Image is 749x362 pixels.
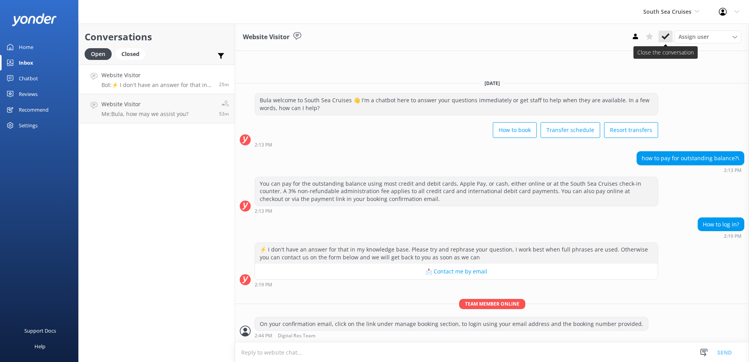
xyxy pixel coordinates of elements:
span: Aug 31 2025 01:51pm (UTC +12:00) Pacific/Auckland [219,110,229,117]
div: Aug 31 2025 02:19pm (UTC +12:00) Pacific/Auckland [255,282,658,287]
div: Aug 31 2025 02:13pm (UTC +12:00) Pacific/Auckland [637,167,744,173]
div: Aug 31 2025 02:13pm (UTC +12:00) Pacific/Auckland [255,208,658,214]
button: 📩 Contact me by email [255,264,658,279]
strong: 2:13 PM [255,209,272,214]
div: How to log in? [698,218,744,231]
div: ⚡ I don't have an answer for that in my knowledge base. Please try and rephrase your question, I ... [255,243,658,264]
div: On your confirmation email, click on the link under manage booking section, to login using your e... [255,317,648,331]
a: Website VisitorBot:⚡ I don't have an answer for that in my knowledge base. Please try and rephras... [79,65,235,94]
div: Support Docs [24,323,56,338]
strong: 2:19 PM [255,282,272,287]
h2: Conversations [85,29,229,44]
strong: 2:13 PM [724,168,742,173]
div: Settings [19,118,38,133]
img: yonder-white-logo.png [12,13,57,26]
strong: 2:19 PM [724,234,742,239]
h4: Website Visitor [101,71,213,80]
span: [DATE] [480,80,505,87]
button: Resort transfers [604,122,658,138]
span: Aug 31 2025 02:19pm (UTC +12:00) Pacific/Auckland [219,81,229,88]
h4: Website Visitor [101,100,188,109]
div: Chatbot [19,71,38,86]
div: Reviews [19,86,38,102]
h3: Website Visitor [243,32,289,42]
div: how to pay for outstanding balance?\ [637,152,744,165]
div: Inbox [19,55,33,71]
div: Help [34,338,45,354]
a: Closed [116,49,149,58]
div: You can pay for the outstanding balance using most credit and debit cards, Apple Pay, or cash, ei... [255,177,658,206]
div: Open [85,48,112,60]
div: Assign User [675,31,741,43]
span: Assign user [678,33,709,41]
strong: 2:44 PM [255,333,272,338]
div: Home [19,39,33,55]
a: Website VisitorMe:Bula, how may we assist you?53m [79,94,235,123]
div: Aug 31 2025 02:13pm (UTC +12:00) Pacific/Auckland [255,142,658,147]
span: Digital Res Team [278,333,315,338]
a: Open [85,49,116,58]
div: Closed [116,48,145,60]
button: Transfer schedule [541,122,600,138]
p: Me: Bula, how may we assist you? [101,110,188,118]
div: Aug 31 2025 02:19pm (UTC +12:00) Pacific/Auckland [698,233,744,239]
span: South Sea Cruises [643,8,691,15]
div: Recommend [19,102,49,118]
div: Bula welcome to South Sea Cruises 👋 I'm a chatbot here to answer your questions immediately or ge... [255,94,658,114]
span: Team member online [459,299,525,309]
p: Bot: ⚡ I don't have an answer for that in my knowledge base. Please try and rephrase your questio... [101,81,213,89]
button: How to book [493,122,537,138]
div: Aug 31 2025 02:44pm (UTC +12:00) Pacific/Auckland [255,333,648,338]
strong: 2:13 PM [255,143,272,147]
